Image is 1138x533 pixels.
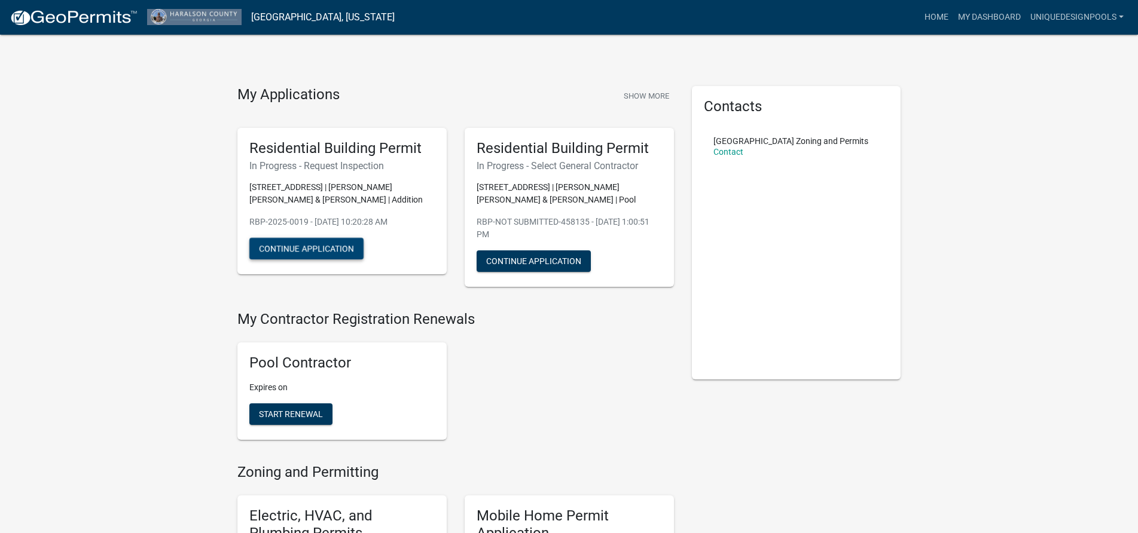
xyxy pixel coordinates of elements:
[920,6,953,29] a: Home
[237,464,674,481] h4: Zoning and Permitting
[477,140,662,157] h5: Residential Building Permit
[477,160,662,171] h6: In Progress - Select General Contractor
[704,98,889,115] h5: Contacts
[477,181,662,206] p: [STREET_ADDRESS] | [PERSON_NAME] [PERSON_NAME] & [PERSON_NAME] | Pool
[249,354,435,372] h5: Pool Contractor
[953,6,1026,29] a: My Dashboard
[249,160,435,171] h6: In Progress - Request Inspection
[619,86,674,106] button: Show More
[713,147,743,157] a: Contact
[249,181,435,206] p: [STREET_ADDRESS] | [PERSON_NAME] [PERSON_NAME] & [PERSON_NAME] | Addition
[477,250,591,272] button: Continue Application
[249,140,435,157] h5: Residential Building Permit
[249,381,435,394] p: Expires on
[477,216,662,241] p: RBP-NOT SUBMITTED-458135 - [DATE] 1:00:51 PM
[237,311,674,449] wm-registration-list-section: My Contractor Registration Renewals
[249,403,332,425] button: Start Renewal
[259,409,323,419] span: Start Renewal
[249,216,435,228] p: RBP-2025-0019 - [DATE] 10:20:28 AM
[237,311,674,328] h4: My Contractor Registration Renewals
[713,137,868,145] p: [GEOGRAPHIC_DATA] Zoning and Permits
[251,7,395,27] a: [GEOGRAPHIC_DATA], [US_STATE]
[237,86,340,104] h4: My Applications
[1026,6,1128,29] a: uniquedesignpools
[249,238,364,259] button: Continue Application
[147,9,242,25] img: Haralson County, Georgia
